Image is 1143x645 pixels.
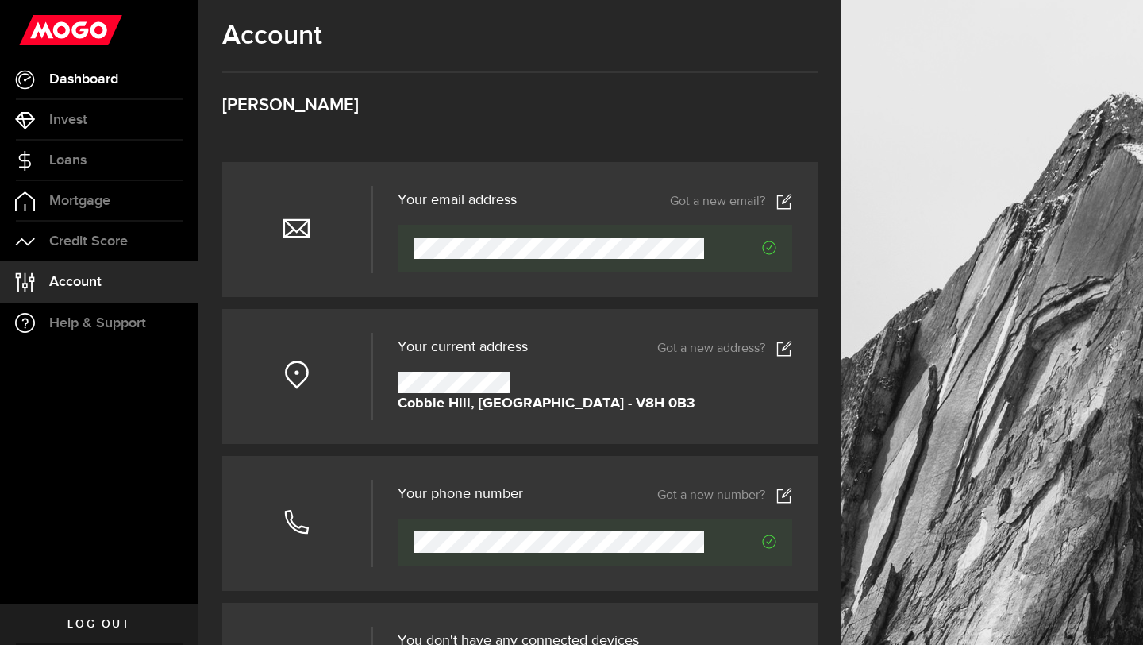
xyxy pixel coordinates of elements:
button: Open LiveChat chat widget [13,6,60,54]
span: Help & Support [49,316,146,330]
a: Got a new number? [657,488,792,504]
a: Got a new email? [670,194,792,210]
span: Verified [704,535,776,549]
span: Account [49,275,102,289]
span: Credit Score [49,234,128,249]
span: Log out [67,619,130,630]
h3: Your email address [398,193,517,207]
h3: Your phone number [398,487,523,501]
span: Loans [49,153,87,168]
a: Got a new address? [657,341,792,357]
h1: Account [222,20,818,52]
h3: [PERSON_NAME] [222,97,818,114]
span: Verified [704,241,776,255]
strong: Cobble Hill, [GEOGRAPHIC_DATA] - V8H 0B3 [398,393,695,415]
span: Invest [49,113,87,127]
span: Your current address [398,340,528,354]
span: Mortgage [49,194,110,208]
span: Dashboard [49,72,118,87]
